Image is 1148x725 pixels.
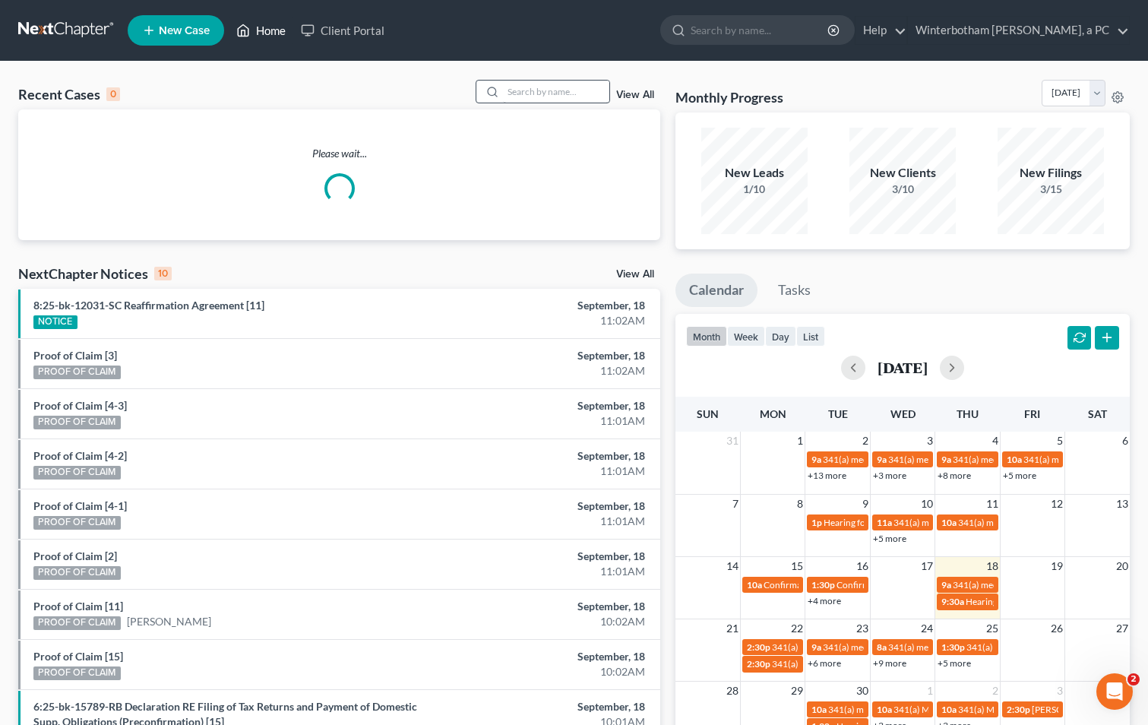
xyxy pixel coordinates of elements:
[451,614,645,629] div: 10:02AM
[18,264,172,283] div: NextChapter Notices
[159,25,210,36] span: New Case
[877,454,887,465] span: 9a
[953,454,1099,465] span: 341(a) meeting for [PERSON_NAME]
[772,658,919,670] span: 341(a) meeting for [PERSON_NAME]
[725,557,740,575] span: 14
[33,416,121,429] div: PROOF OF CLAIM
[701,164,808,182] div: New Leads
[747,658,770,670] span: 2:30p
[795,432,805,450] span: 1
[747,579,762,590] span: 10a
[127,614,211,629] a: [PERSON_NAME]
[451,664,645,679] div: 10:02AM
[941,704,957,715] span: 10a
[451,448,645,464] div: September, 18
[849,164,956,182] div: New Clients
[888,641,1035,653] span: 341(a) meeting for [PERSON_NAME]
[33,399,127,412] a: Proof of Claim [4-3]
[33,349,117,362] a: Proof of Claim [3]
[941,596,964,607] span: 9:30a
[33,549,117,562] a: Proof of Claim [2]
[877,517,892,528] span: 11a
[828,704,975,715] span: 341(a) meeting for [PERSON_NAME]
[811,704,827,715] span: 10a
[1007,454,1022,465] span: 10a
[893,704,1121,715] span: 341(a) Meeting for [PERSON_NAME] & [PERSON_NAME]
[451,514,645,529] div: 11:01AM
[890,407,916,420] span: Wed
[451,649,645,664] div: September, 18
[861,432,870,450] span: 2
[451,348,645,363] div: September, 18
[919,495,935,513] span: 10
[877,704,892,715] span: 10a
[811,517,822,528] span: 1p
[953,579,1099,590] span: 341(a) meeting for [PERSON_NAME]
[697,407,719,420] span: Sun
[154,267,172,280] div: 10
[1088,407,1107,420] span: Sat
[451,363,645,378] div: 11:02AM
[451,398,645,413] div: September, 18
[1127,673,1140,685] span: 2
[229,17,293,44] a: Home
[1096,673,1133,710] iframe: Intercom live chat
[764,274,824,307] a: Tasks
[985,619,1000,638] span: 25
[293,17,392,44] a: Client Portal
[998,182,1104,197] div: 3/15
[1055,432,1064,450] span: 5
[823,454,1132,465] span: 341(a) meeting for [PERSON_NAME] [PERSON_NAME] and [PERSON_NAME]
[1024,407,1040,420] span: Fri
[808,657,841,669] a: +6 more
[966,641,1113,653] span: 341(a) meeting for [PERSON_NAME]
[451,313,645,328] div: 11:02AM
[941,454,951,465] span: 9a
[998,164,1104,182] div: New Filings
[855,682,870,700] span: 30
[985,495,1000,513] span: 11
[1121,432,1130,450] span: 6
[691,16,830,44] input: Search by name...
[855,17,906,44] a: Help
[616,269,654,280] a: View All
[764,579,936,590] span: Confirmation hearing for [PERSON_NAME]
[1115,495,1130,513] span: 13
[855,619,870,638] span: 23
[938,657,971,669] a: +5 more
[33,650,123,663] a: Proof of Claim [15]
[451,413,645,429] div: 11:01AM
[811,579,835,590] span: 1:30p
[1055,682,1064,700] span: 3
[18,85,120,103] div: Recent Cases
[789,682,805,700] span: 29
[991,682,1000,700] span: 2
[33,449,127,462] a: Proof of Claim [4-2]
[888,454,1035,465] span: 341(a) meeting for [PERSON_NAME]
[1003,470,1036,481] a: +5 more
[451,298,645,313] div: September, 18
[451,699,645,714] div: September, 18
[33,366,121,379] div: PROOF OF CLAIM
[18,146,660,161] p: Please wait...
[873,470,906,481] a: +3 more
[861,495,870,513] span: 9
[33,600,123,613] a: Proof of Claim [11]
[919,619,935,638] span: 24
[765,326,796,347] button: day
[991,432,1000,450] span: 4
[33,299,264,312] a: 8:25-bk-12031-SC Reaffirmation Agreement [11]
[33,666,121,680] div: PROOF OF CLAIM
[985,557,1000,575] span: 18
[824,517,1032,528] span: Hearing for [PERSON_NAME] and [PERSON_NAME]
[808,595,841,606] a: +4 more
[877,641,887,653] span: 8a
[451,499,645,514] div: September, 18
[33,315,77,329] div: NOTICE
[849,182,956,197] div: 3/10
[855,557,870,575] span: 16
[878,359,928,375] h2: [DATE]
[811,454,821,465] span: 9a
[451,549,645,564] div: September, 18
[503,81,609,103] input: Search by name...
